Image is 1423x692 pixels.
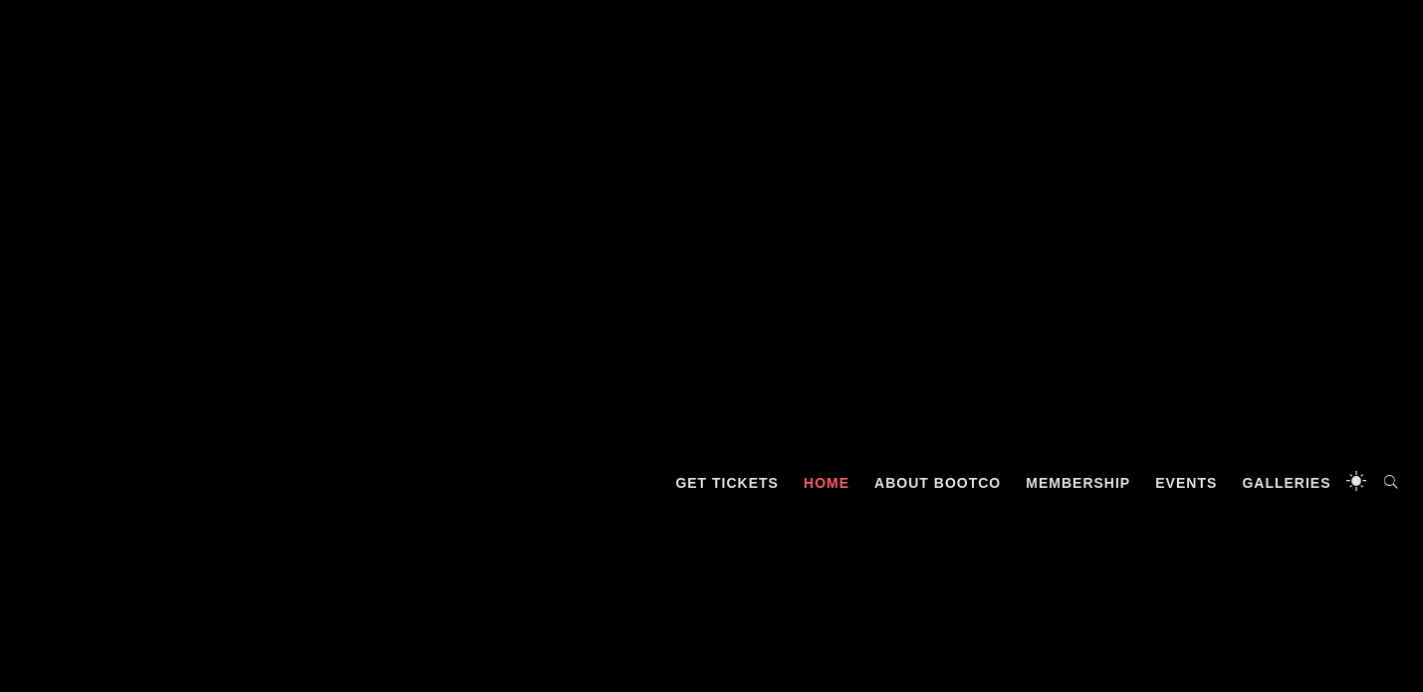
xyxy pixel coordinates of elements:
[864,453,1011,513] a: About BootCo
[1232,453,1340,513] a: Galleries
[794,453,859,513] a: Home
[1016,453,1140,513] a: Membership
[1145,453,1227,513] a: Events
[665,453,789,513] a: GET TICKETS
